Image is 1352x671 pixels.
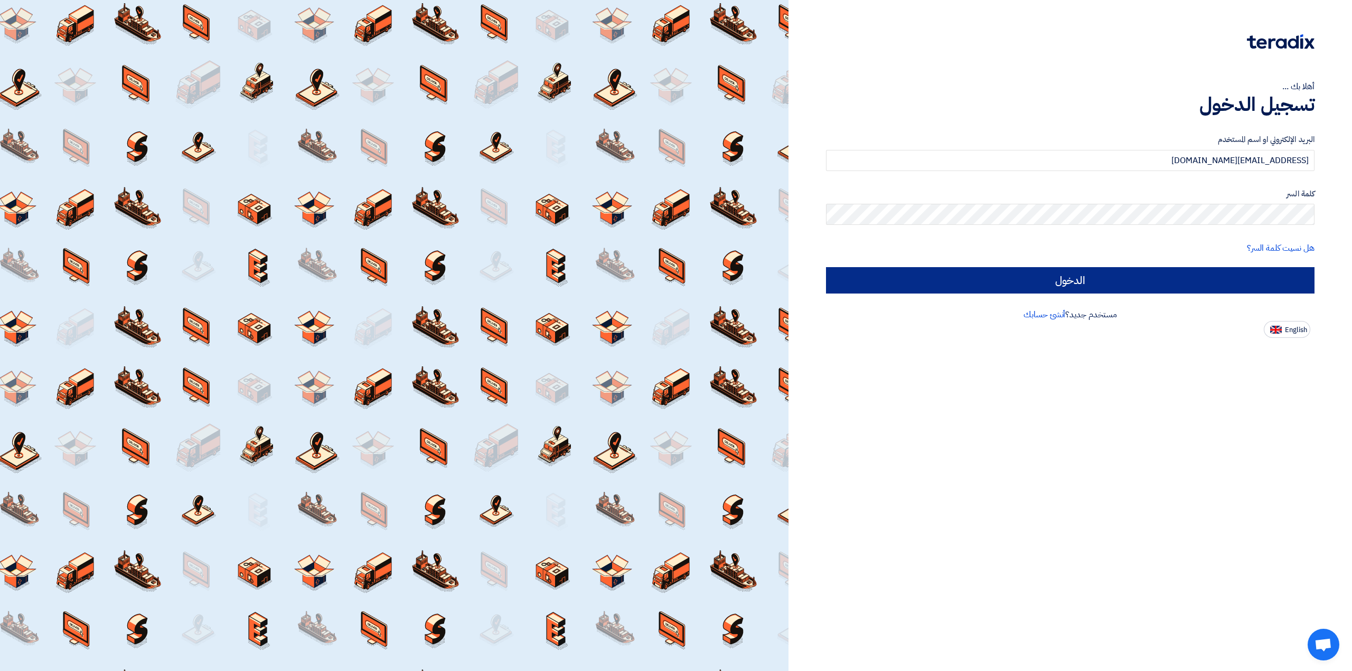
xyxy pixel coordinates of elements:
img: en-US.png [1270,326,1282,334]
input: الدخول [826,267,1315,294]
div: أهلا بك ... [826,80,1315,93]
label: البريد الإلكتروني او اسم المستخدم [826,134,1315,146]
a: هل نسيت كلمة السر؟ [1247,242,1315,254]
label: كلمة السر [826,188,1315,200]
a: أنشئ حسابك [1024,308,1065,321]
input: أدخل بريد العمل الإلكتروني او اسم المستخدم الخاص بك ... [826,150,1315,171]
div: دردشة مفتوحة [1308,629,1339,660]
img: Teradix logo [1247,34,1315,49]
button: English [1264,321,1310,338]
span: English [1285,326,1307,334]
h1: تسجيل الدخول [826,93,1315,116]
div: مستخدم جديد؟ [826,308,1315,321]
